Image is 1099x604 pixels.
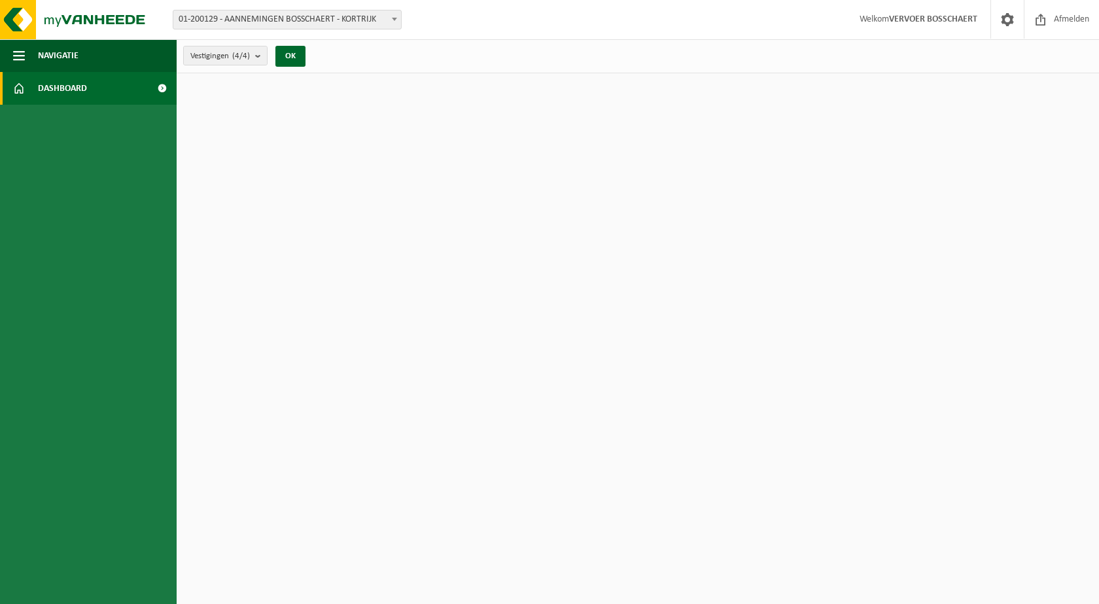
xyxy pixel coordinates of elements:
[275,46,305,67] button: OK
[232,52,250,60] count: (4/4)
[38,39,78,72] span: Navigatie
[38,72,87,105] span: Dashboard
[190,46,250,66] span: Vestigingen
[173,10,402,29] span: 01-200129 - AANNEMINGEN BOSSCHAERT - KORTRIJK
[183,46,268,65] button: Vestigingen(4/4)
[173,10,401,29] span: 01-200129 - AANNEMINGEN BOSSCHAERT - KORTRIJK
[889,14,977,24] strong: VERVOER BOSSCHAERT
